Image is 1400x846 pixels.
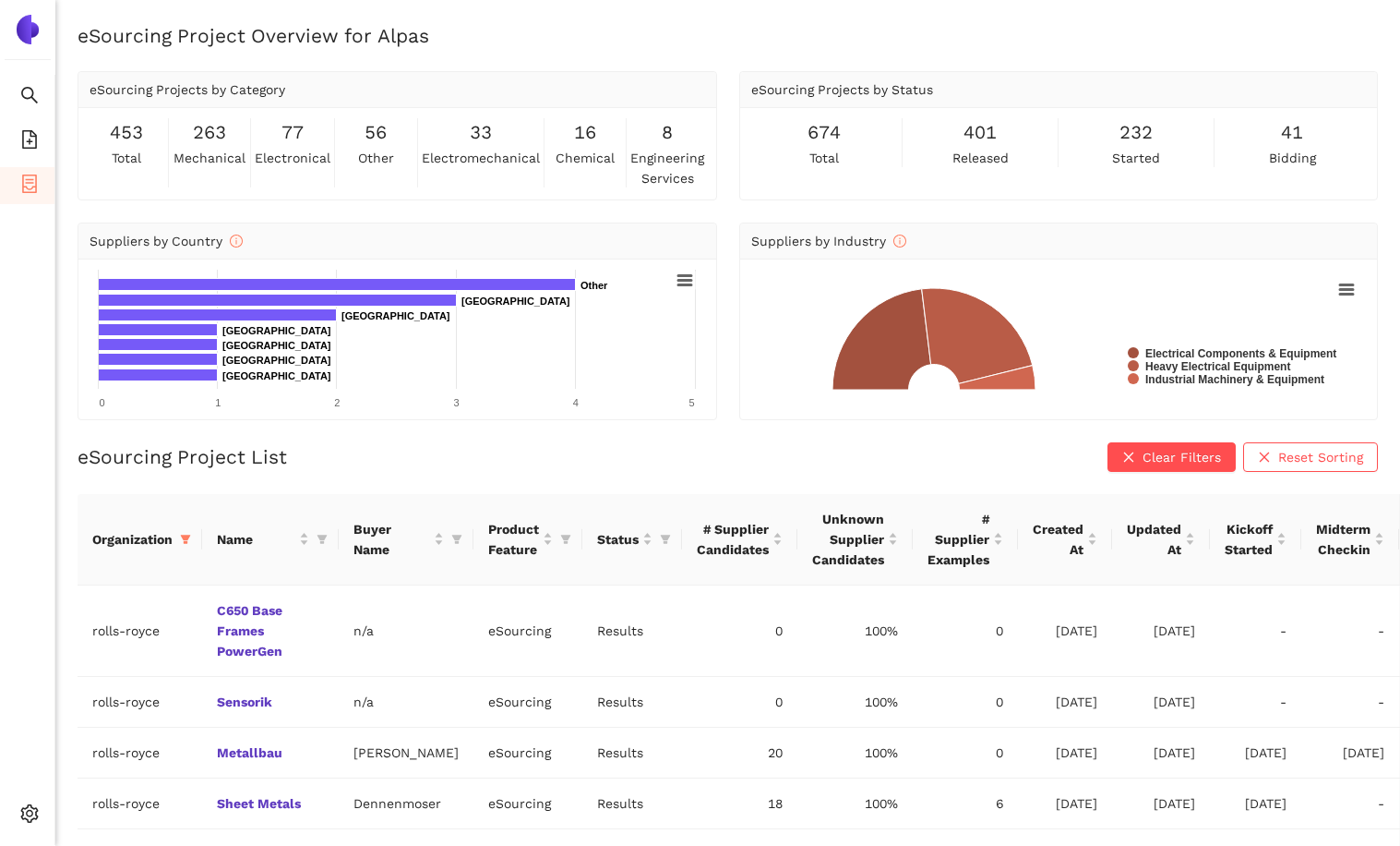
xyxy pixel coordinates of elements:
[913,779,1018,829] td: 6
[582,779,682,829] td: Results
[110,118,143,147] span: 453
[339,586,473,677] td: n/a
[78,677,202,728] td: rolls-royce
[1018,586,1112,677] td: [DATE]
[751,82,933,97] span: eSourcing Projects by Status
[927,509,989,570] span: # Supplier Examples
[1145,347,1336,360] text: Electrical Components & Equipment
[473,779,582,829] td: eSourcing
[682,677,797,728] td: 0
[222,355,331,366] text: [GEOGRAPHIC_DATA]
[488,519,539,560] span: Product Feature
[339,728,473,779] td: [PERSON_NAME]
[255,148,330,168] span: electronical
[341,310,450,321] text: [GEOGRAPHIC_DATA]
[1033,519,1083,560] span: Created At
[1210,677,1301,728] td: -
[812,509,884,570] span: Unknown Supplier Candidates
[582,494,682,586] th: this column's title is Status,this column is sortable
[1210,494,1301,586] th: this column's title is Kickoff Started,this column is sortable
[797,586,913,677] td: 100%
[317,534,328,545] span: filter
[963,118,997,147] span: 401
[422,148,540,168] span: electromechanical
[339,779,473,829] td: Dennenmoser
[1122,451,1135,465] span: close
[1018,728,1112,779] td: [DATE]
[20,798,39,835] span: setting
[473,586,582,677] td: eSourcing
[682,586,797,677] td: 0
[470,118,492,147] span: 33
[20,168,39,205] span: container
[1112,586,1210,677] td: [DATE]
[1143,447,1221,467] span: Clear Filters
[78,728,202,779] td: rolls-royce
[454,397,460,408] text: 3
[797,779,913,829] td: 100%
[1112,494,1210,586] th: this column's title is Updated At,this column is sortable
[90,82,285,97] span: eSourcing Projects by Category
[1127,519,1181,560] span: Updated At
[1119,118,1153,147] span: 232
[1107,442,1236,472] button: closeClear Filters
[573,397,579,408] text: 4
[893,235,906,248] span: info-circle
[1210,728,1301,779] td: [DATE]
[697,519,769,560] span: # Supplier Candidates
[1145,373,1324,386] text: Industrial Machinery & Equipment
[473,728,582,779] td: eSourcing
[20,124,39,161] span: file-add
[78,22,1378,49] h2: eSourcing Project Overview for Alpas
[217,529,295,550] span: Name
[13,15,42,44] img: Logo
[556,148,615,168] span: chemical
[90,234,243,248] span: Suppliers by Country
[808,118,841,147] span: 674
[1210,779,1301,829] td: [DATE]
[662,118,673,147] span: 8
[78,443,287,470] h2: eSourcing Project List
[597,529,639,550] span: Status
[751,234,906,248] span: Suppliers by Industry
[1301,728,1399,779] td: [DATE]
[913,728,1018,779] td: 0
[1301,586,1399,677] td: -
[913,494,1018,586] th: this column's title is # Supplier Examples,this column is sortable
[193,118,226,147] span: 263
[176,526,195,553] span: filter
[560,534,571,545] span: filter
[1301,779,1399,829] td: -
[78,586,202,677] td: rolls-royce
[797,728,913,779] td: 100%
[1301,494,1399,586] th: this column's title is Midterm Checkin,this column is sortable
[682,494,797,586] th: this column's title is # Supplier Candidates,this column is sortable
[1112,779,1210,829] td: [DATE]
[1112,728,1210,779] td: [DATE]
[365,118,387,147] span: 56
[1269,148,1316,168] span: bidding
[222,325,331,336] text: [GEOGRAPHIC_DATA]
[1258,451,1271,465] span: close
[809,148,839,168] span: total
[99,397,104,408] text: 0
[448,515,466,563] span: filter
[582,677,682,728] td: Results
[913,586,1018,677] td: 0
[339,677,473,728] td: n/a
[582,728,682,779] td: Results
[580,280,608,291] text: Other
[353,519,430,560] span: Buyer Name
[92,529,173,550] span: Organization
[1018,677,1112,728] td: [DATE]
[215,397,221,408] text: 1
[797,494,913,586] th: this column's title is Unknown Supplier Candidates,this column is sortable
[222,370,331,381] text: [GEOGRAPHIC_DATA]
[1316,519,1370,560] span: Midterm Checkin
[1145,360,1290,373] text: Heavy Electrical Equipment
[656,526,675,553] span: filter
[556,515,575,563] span: filter
[660,534,671,545] span: filter
[1018,779,1112,829] td: [DATE]
[473,677,582,728] td: eSourcing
